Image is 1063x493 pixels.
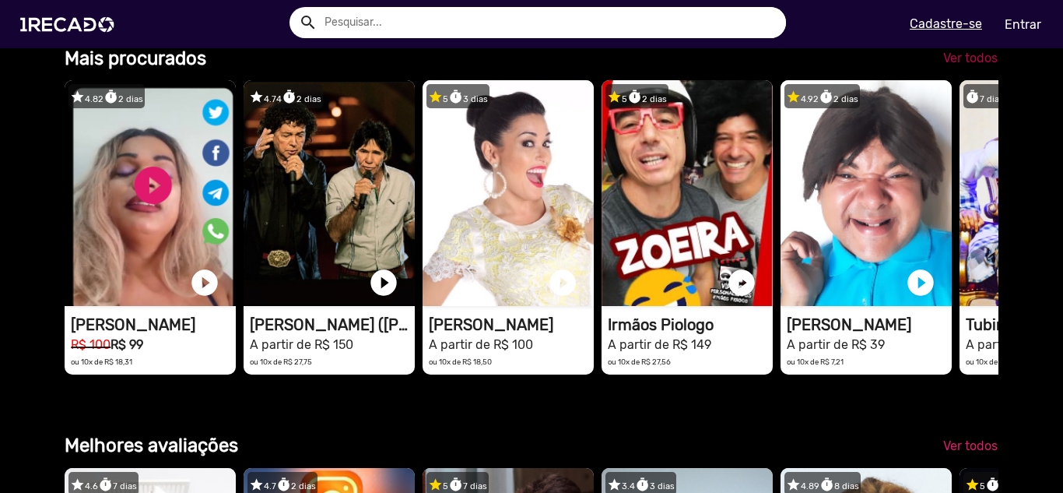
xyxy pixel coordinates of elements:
[65,48,206,69] b: Mais procurados
[905,267,936,298] a: play_circle_filled
[787,337,885,352] small: A partir de R$ 39
[299,13,317,32] mat-icon: Example home icon
[429,315,594,334] h1: [PERSON_NAME]
[244,80,415,306] video: 1RECADO vídeos dedicados para fãs e empresas
[602,80,773,306] video: 1RECADO vídeos dedicados para fãs e empresas
[250,315,415,334] h1: [PERSON_NAME] ([PERSON_NAME] & [PERSON_NAME])
[781,80,952,306] video: 1RECADO vídeos dedicados para fãs e empresas
[65,80,236,306] video: 1RECADO vídeos dedicados para fãs e empresas
[995,11,1051,38] a: Entrar
[71,315,236,334] h1: [PERSON_NAME]
[608,337,711,352] small: A partir de R$ 149
[966,357,1025,366] small: ou 10x de R$ 9,25
[429,357,492,366] small: ou 10x de R$ 18,50
[189,267,220,298] a: play_circle_filled
[608,315,773,334] h1: Irmãos Piologo
[313,7,786,38] input: Pesquisar...
[423,80,594,306] video: 1RECADO vídeos dedicados para fãs e empresas
[250,357,312,366] small: ou 10x de R$ 27,75
[293,8,321,35] button: Example home icon
[111,337,143,352] b: R$ 99
[943,438,998,453] span: Ver todos
[65,435,238,456] b: Melhores avaliações
[787,357,844,366] small: ou 10x de R$ 7,21
[71,337,111,352] small: R$ 100
[250,337,353,352] small: A partir de R$ 150
[608,357,671,366] small: ou 10x de R$ 27,56
[726,267,757,298] a: play_circle_filled
[71,357,132,366] small: ou 10x de R$ 18,31
[787,315,952,334] h1: [PERSON_NAME]
[943,51,998,65] span: Ver todos
[429,337,533,352] small: A partir de R$ 100
[547,267,578,298] a: play_circle_filled
[910,16,982,31] u: Cadastre-se
[368,267,399,298] a: play_circle_filled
